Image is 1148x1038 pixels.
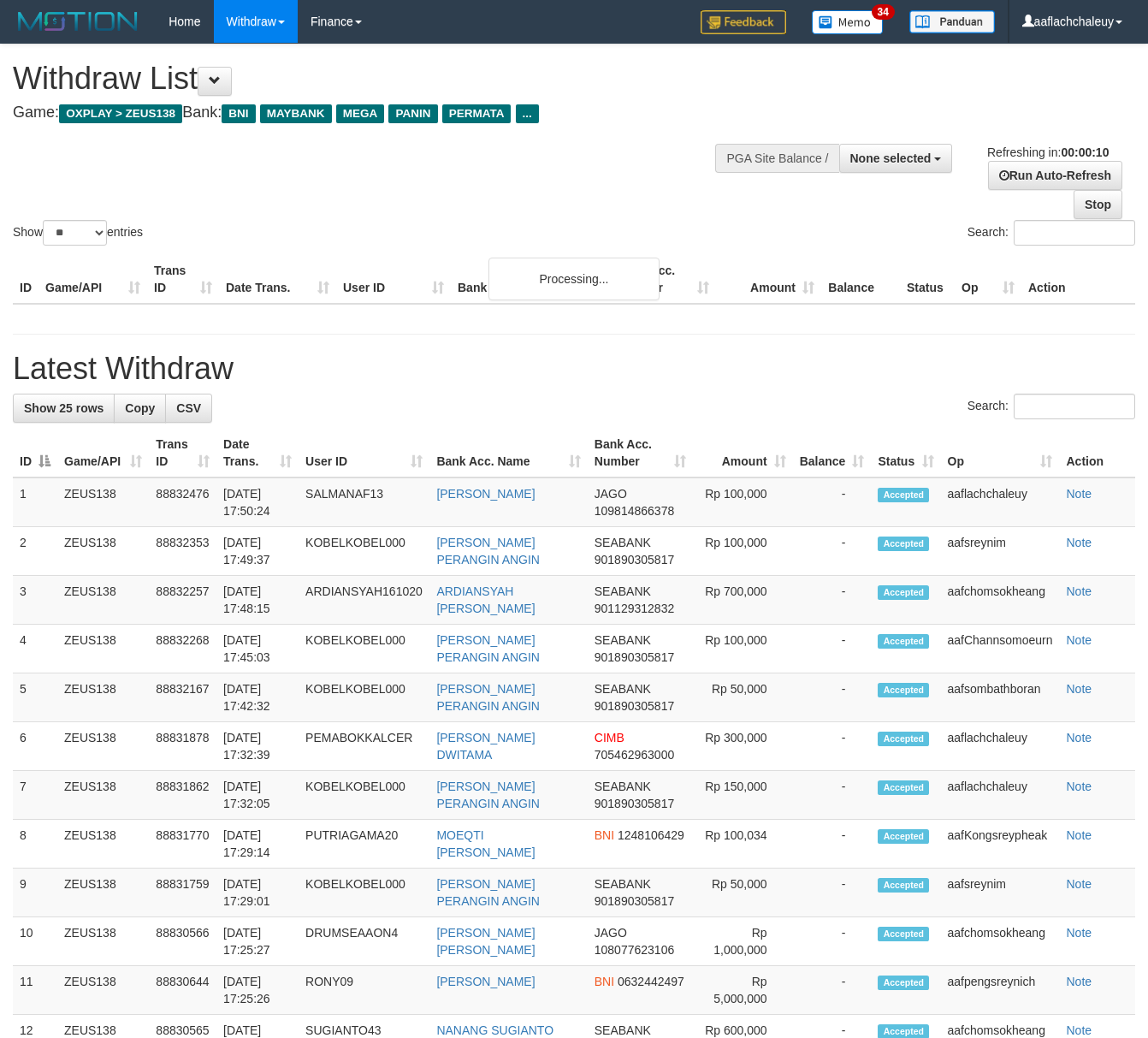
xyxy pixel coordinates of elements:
[878,683,929,697] span: Accepted
[436,1023,553,1037] a: NANANG SUGIANTO
[595,553,674,566] span: Copy 901890305817 to clipboard
[13,477,57,527] td: 1
[839,144,953,173] button: None selected
[299,771,429,820] td: KOBELKOBEL000
[436,975,535,988] a: [PERSON_NAME]
[436,926,535,957] a: [PERSON_NAME] [PERSON_NAME]
[955,255,1021,304] th: Op
[900,255,955,304] th: Status
[693,625,792,673] td: Rp 100,000
[693,673,792,722] td: Rp 50,000
[216,722,299,771] td: [DATE] 17:32:39
[595,797,674,810] span: Copy 901890305817 to clipboard
[611,255,716,304] th: Bank Acc. Number
[299,966,429,1015] td: RONY09
[871,429,940,477] th: Status: activate to sort column ascending
[59,104,182,123] span: OXPLAY > ZEUS138
[57,771,149,820] td: ZEUS138
[299,527,429,576] td: KOBELKOBEL000
[13,62,749,96] h1: Withdraw List
[987,145,1109,159] span: Refreshing in:
[125,401,155,415] span: Copy
[878,537,929,551] span: Accepted
[821,255,900,304] th: Balance
[57,429,149,477] th: Game/API: activate to sort column ascending
[260,104,332,123] span: MAYBANK
[693,722,792,771] td: Rp 300,000
[878,976,929,990] span: Accepted
[793,477,872,527] td: -
[793,722,872,771] td: -
[516,104,539,123] span: ...
[13,104,749,122] h4: Game: Bank:
[149,771,216,820] td: 88831862
[149,722,216,771] td: 88831878
[57,917,149,966] td: ZEUS138
[13,394,115,423] a: Show 25 rows
[693,527,792,576] td: Rp 100,000
[595,584,651,598] span: SEABANK
[336,255,451,304] th: User ID
[793,625,872,673] td: -
[595,487,627,501] span: JAGO
[595,650,674,664] span: Copy 901890305817 to clipboard
[793,527,872,576] td: -
[299,429,429,477] th: User ID: activate to sort column ascending
[693,869,792,917] td: Rp 50,000
[595,877,651,891] span: SEABANK
[442,104,512,123] span: PERMATA
[149,820,216,869] td: 88831770
[595,731,624,744] span: CIMB
[147,255,219,304] th: Trans ID
[988,161,1122,190] a: Run Auto-Refresh
[878,634,929,649] span: Accepted
[793,771,872,820] td: -
[1066,828,1092,842] a: Note
[595,699,674,713] span: Copy 901890305817 to clipboard
[436,731,535,762] a: [PERSON_NAME] DWITAMA
[149,966,216,1015] td: 88830644
[595,943,674,957] span: Copy 108077623106 to clipboard
[941,869,1060,917] td: aafsreynim
[13,820,57,869] td: 8
[299,673,429,722] td: KOBELKOBEL000
[299,917,429,966] td: DRUMSEAAON4
[595,894,674,908] span: Copy 901890305817 to clipboard
[429,429,587,477] th: Bank Acc. Name: activate to sort column ascending
[793,917,872,966] td: -
[149,869,216,917] td: 88831759
[793,673,872,722] td: -
[38,255,147,304] th: Game/API
[149,527,216,576] td: 88832353
[13,527,57,576] td: 2
[1061,145,1109,159] strong: 00:00:10
[595,828,614,842] span: BNI
[13,576,57,625] td: 3
[693,966,792,1015] td: Rp 5,000,000
[941,576,1060,625] td: aafchomsokheang
[336,104,385,123] span: MEGA
[451,255,611,304] th: Bank Acc. Name
[793,966,872,1015] td: -
[13,917,57,966] td: 10
[299,576,429,625] td: ARDIANSYAH161020
[13,673,57,722] td: 5
[968,220,1135,246] label: Search:
[299,869,429,917] td: KOBELKOBEL000
[222,104,255,123] span: BNI
[618,828,684,842] span: Copy 1248106429 to clipboard
[595,926,627,940] span: JAGO
[436,828,535,859] a: MOEQTI [PERSON_NAME]
[1059,429,1135,477] th: Action
[595,975,614,988] span: BNI
[216,966,299,1015] td: [DATE] 17:25:26
[57,869,149,917] td: ZEUS138
[436,877,540,908] a: [PERSON_NAME] PERANGIN ANGIN
[13,9,143,34] img: MOTION_logo.png
[693,576,792,625] td: Rp 700,000
[436,536,540,566] a: [PERSON_NAME] PERANGIN ANGIN
[1014,394,1135,419] input: Search:
[1066,975,1092,988] a: Note
[216,429,299,477] th: Date Trans.: activate to sort column ascending
[793,576,872,625] td: -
